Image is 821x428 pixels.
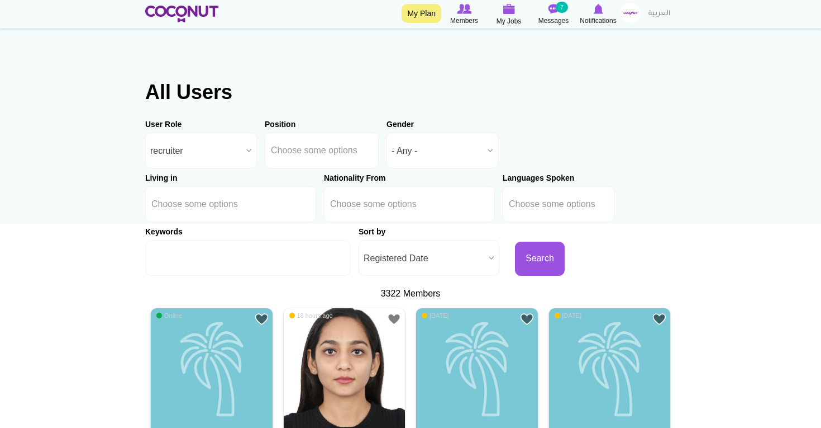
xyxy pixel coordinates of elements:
[422,312,449,319] span: [DATE]
[503,172,574,184] label: Languages Spoken
[497,16,522,27] span: My Jobs
[364,241,484,276] span: Registered Date
[289,312,333,319] span: 18 hours ago
[652,312,666,326] a: Add to Favourites
[555,312,582,319] span: [DATE]
[145,172,178,184] label: Living in
[156,312,182,319] span: Online
[150,133,242,169] span: recruiter
[359,226,385,237] label: Sort by
[520,312,534,326] a: Add to Favourites
[145,288,676,300] div: 3322 Members
[538,15,569,26] span: Messages
[145,6,218,22] img: Home
[255,312,269,326] a: Add to Favourites
[594,4,603,14] img: Notifications
[145,81,676,104] h1: All Users
[580,15,616,26] span: Notifications
[556,2,568,13] small: 7
[387,312,401,326] a: Add to Favourites
[386,119,414,130] label: Gender
[486,3,531,27] a: My Jobs My Jobs
[145,119,182,130] label: User Role
[442,3,486,26] a: Browse Members Members
[515,242,565,276] button: Search
[576,3,620,26] a: Notifications Notifications
[548,4,559,14] img: Messages
[531,3,576,26] a: Messages Messages 7
[145,226,183,237] label: Keywords
[503,4,515,14] img: My Jobs
[643,3,676,25] a: العربية
[402,4,441,23] a: My Plan
[265,119,295,130] label: Position
[450,15,478,26] span: Members
[457,4,471,14] img: Browse Members
[392,133,483,169] span: - Any -
[324,172,385,184] label: Nationality From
